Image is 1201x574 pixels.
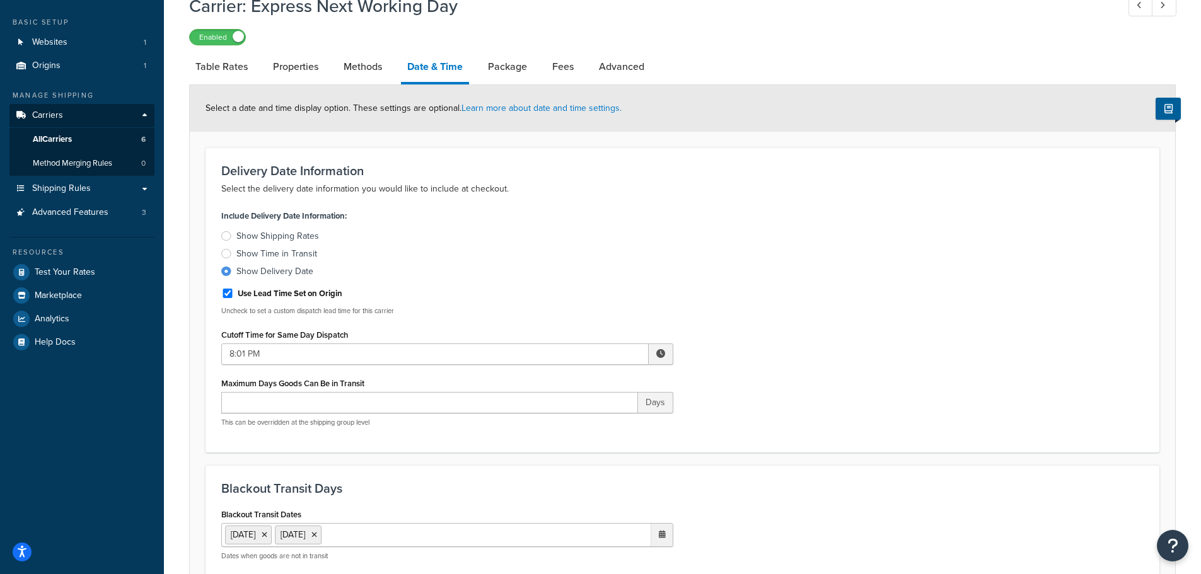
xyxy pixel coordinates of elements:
[9,307,154,330] a: Analytics
[221,306,673,316] p: Uncheck to set a custom dispatch lead time for this carrier
[9,331,154,353] a: Help Docs
[221,379,364,388] label: Maximum Days Goods Can Be in Transit
[1156,98,1181,120] button: Show Help Docs
[221,181,1144,197] p: Select the delivery date information you would like to include at checkout.
[236,230,319,243] div: Show Shipping Rates
[142,207,146,218] span: 3
[9,152,154,175] a: Method Merging Rules0
[1157,530,1188,561] button: Open Resource Center
[9,90,154,101] div: Manage Shipping
[144,60,146,71] span: 1
[9,177,154,200] a: Shipping Rules
[32,110,63,121] span: Carriers
[9,104,154,176] li: Carriers
[141,158,146,169] span: 0
[236,248,317,260] div: Show Time in Transit
[190,30,245,45] label: Enabled
[546,52,580,82] a: Fees
[9,201,154,224] a: Advanced Features3
[32,183,91,194] span: Shipping Rules
[141,134,146,145] span: 6
[275,525,322,544] li: [DATE]
[221,164,1144,178] h3: Delivery Date Information
[401,52,469,84] a: Date & Time
[35,267,95,278] span: Test Your Rates
[32,60,61,71] span: Origins
[221,330,348,340] label: Cutoff Time for Same Day Dispatch
[221,207,347,225] label: Include Delivery Date Information:
[35,290,82,301] span: Marketplace
[221,510,301,519] label: Blackout Transit Dates
[482,52,533,82] a: Package
[221,418,673,427] p: This can be overridden at the shipping group level
[9,284,154,307] a: Marketplace
[638,392,673,413] span: Days
[35,314,69,324] span: Analytics
[206,101,622,115] span: Select a date and time display option. These settings are optional.
[32,207,108,218] span: Advanced Features
[9,54,154,77] a: Origins1
[9,54,154,77] li: Origins
[221,481,1144,495] h3: Blackout Transit Days
[236,265,313,278] div: Show Delivery Date
[221,551,673,561] p: Dates when goods are not in transit
[144,37,146,48] span: 1
[9,31,154,54] a: Websites1
[238,288,342,299] label: Use Lead Time Set on Origin
[189,52,254,82] a: Table Rates
[267,52,325,82] a: Properties
[9,104,154,127] a: Carriers
[9,31,154,54] li: Websites
[35,337,76,348] span: Help Docs
[32,37,67,48] span: Websites
[337,52,388,82] a: Methods
[33,158,112,169] span: Method Merging Rules
[9,152,154,175] li: Method Merging Rules
[9,247,154,258] div: Resources
[33,134,72,145] span: All Carriers
[593,52,651,82] a: Advanced
[9,201,154,224] li: Advanced Features
[9,261,154,284] a: Test Your Rates
[9,128,154,151] a: AllCarriers6
[461,101,622,115] a: Learn more about date and time settings.
[225,525,272,544] li: [DATE]
[9,17,154,28] div: Basic Setup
